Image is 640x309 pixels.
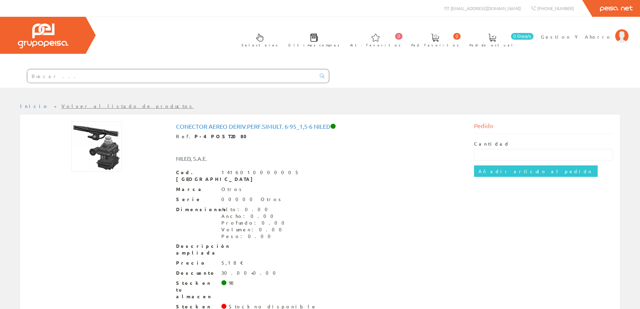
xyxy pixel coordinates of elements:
[288,42,340,48] span: Últimas compras
[453,33,461,40] span: 0
[176,123,464,130] h1: Conector Aereo Deriv.perf.simult. 6-95_1,5-6 Niled
[176,186,216,193] span: Marca
[61,103,194,109] a: Volver al listado de productos
[411,42,459,48] span: Ped. favoritos
[235,28,281,51] a: Selectores
[176,196,216,203] span: Serie
[469,42,515,48] span: Pedido actual
[221,220,289,226] div: Profundo: 0.00
[221,270,280,276] div: 30.00+0.00
[541,28,629,34] a: Gestion Y Ahorro
[18,24,68,48] img: Grupo Peisa
[176,243,216,256] span: Descripción ampliada
[474,141,510,147] label: Cantidad
[537,5,574,11] span: [PHONE_NUMBER]
[221,186,244,193] div: Otros
[71,121,122,172] img: Foto artículo Conector Aereo Deriv.perf.simult. 6-95_1,5-6 Niled (150x150)
[221,233,289,240] div: Peso: 0.00
[541,33,612,40] span: Gestion Y Ahorro
[221,169,299,176] div: 1416010000005
[221,196,283,203] div: 00000 Otros
[176,133,464,140] div: Ref.
[229,280,233,286] div: 98
[242,42,278,48] span: Selectores
[176,260,216,266] span: Precio
[20,103,49,109] a: Inicio
[176,169,216,183] span: Cod. [GEOGRAPHIC_DATA]
[176,206,216,213] span: Dimensiones
[474,165,598,177] input: Añadir artículo al pedido
[195,133,251,139] strong: P-4 POST2080
[27,69,316,83] input: Buscar ...
[171,155,345,162] div: NILED, S.A.E.
[474,121,613,134] div: Pedido
[350,42,401,48] span: Art. favoritos
[451,5,521,11] span: [EMAIL_ADDRESS][DOMAIN_NAME]
[221,226,289,233] div: Volumen: 0.00
[511,33,534,40] span: 0 línea/s
[282,28,343,51] a: Últimas compras
[176,270,216,276] span: Descuento
[176,280,216,300] span: Stock en tu almacen
[221,206,289,213] div: Alto: 0.00
[221,260,244,266] div: 5,18 €
[221,213,289,220] div: Ancho: 0.00
[395,33,402,40] span: 0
